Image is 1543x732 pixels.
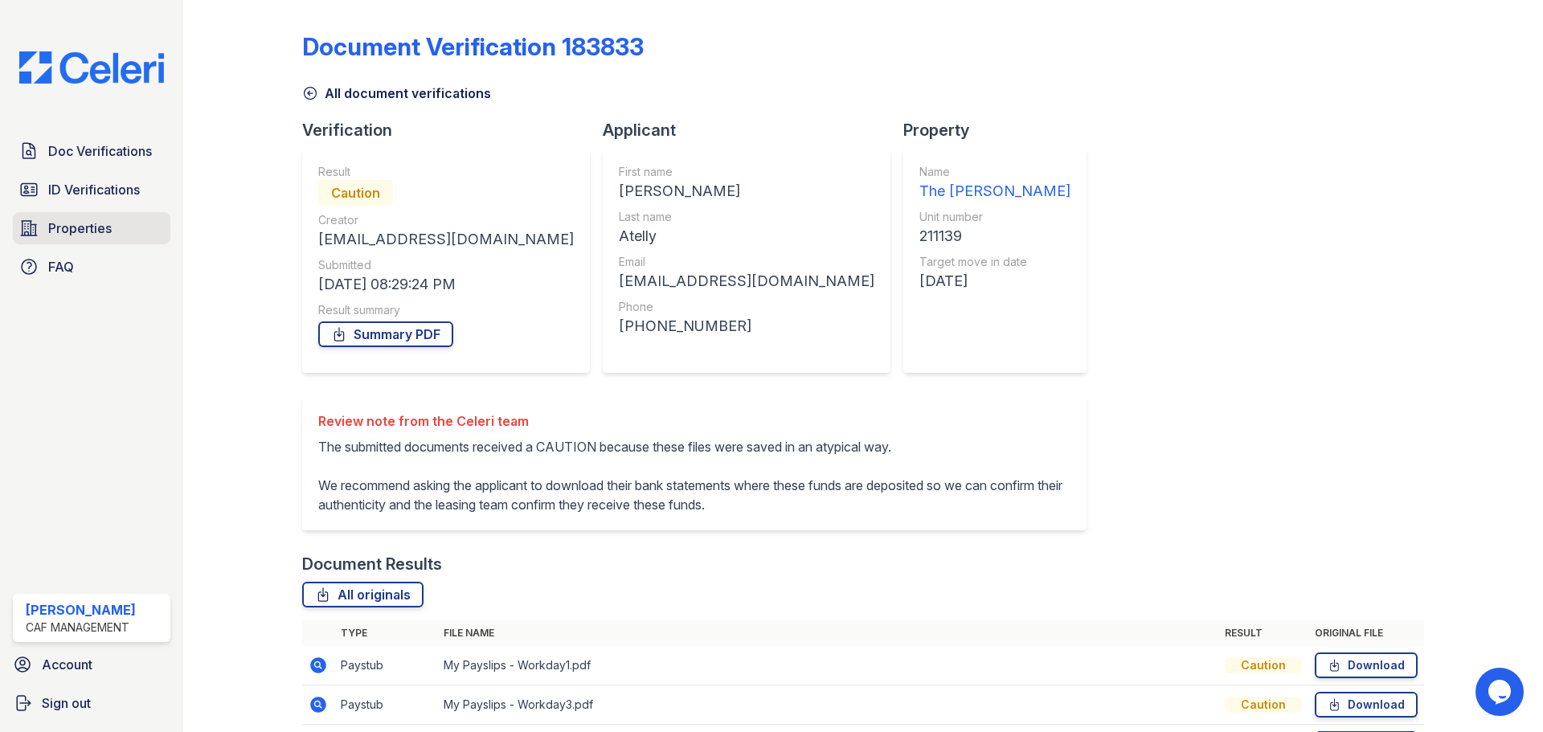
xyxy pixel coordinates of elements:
div: [EMAIL_ADDRESS][DOMAIN_NAME] [619,270,874,292]
a: Name The [PERSON_NAME] [919,164,1070,202]
div: Result summary [318,302,574,318]
img: CE_Logo_Blue-a8612792a0a2168367f1c8372b55b34899dd931a85d93a1a3d3e32e68fde9ad4.png [6,51,177,84]
td: My Payslips - Workday1.pdf [437,646,1218,685]
div: First name [619,164,874,180]
div: Submitted [318,257,574,273]
div: Applicant [603,119,903,141]
td: Paystub [334,685,437,725]
span: ID Verifications [48,180,140,199]
div: Atelly [619,225,874,247]
div: Caution [1225,657,1302,673]
a: Properties [13,212,170,244]
div: [DATE] 08:29:24 PM [318,273,574,296]
div: Email [619,254,874,270]
a: ID Verifications [13,174,170,206]
a: Download [1315,652,1418,678]
div: 211139 [919,225,1070,247]
a: FAQ [13,251,170,283]
div: Name [919,164,1070,180]
div: [PERSON_NAME] [26,600,136,620]
div: Last name [619,209,874,225]
span: Properties [48,219,112,238]
div: Phone [619,299,874,315]
div: Caution [318,180,393,206]
a: All originals [302,582,424,607]
div: [DATE] [919,270,1070,292]
th: Original file [1308,620,1424,646]
td: My Payslips - Workday3.pdf [437,685,1218,725]
td: Paystub [334,646,437,685]
iframe: chat widget [1475,668,1527,716]
div: Document Results [302,553,442,575]
a: Summary PDF [318,321,453,347]
div: Result [318,164,574,180]
div: Verification [302,119,603,141]
span: FAQ [48,257,74,276]
th: File name [437,620,1218,646]
a: All document verifications [302,84,491,103]
div: The [PERSON_NAME] [919,180,1070,202]
div: Property [903,119,1099,141]
div: [PHONE_NUMBER] [619,315,874,337]
th: Result [1218,620,1308,646]
div: CAF Management [26,620,136,636]
div: Document Verification 183833 [302,32,644,61]
div: Creator [318,212,574,228]
a: Sign out [6,687,177,719]
p: The submitted documents received a CAUTION because these files were saved in an atypical way. We ... [318,437,1070,514]
a: Doc Verifications [13,135,170,167]
th: Type [334,620,437,646]
a: Account [6,648,177,681]
div: Unit number [919,209,1070,225]
div: Caution [1225,697,1302,713]
div: Review note from the Celeri team [318,411,1070,431]
div: [PERSON_NAME] [619,180,874,202]
div: [EMAIL_ADDRESS][DOMAIN_NAME] [318,228,574,251]
span: Account [42,655,92,674]
div: Target move in date [919,254,1070,270]
span: Doc Verifications [48,141,152,161]
a: Download [1315,692,1418,718]
span: Sign out [42,693,91,713]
